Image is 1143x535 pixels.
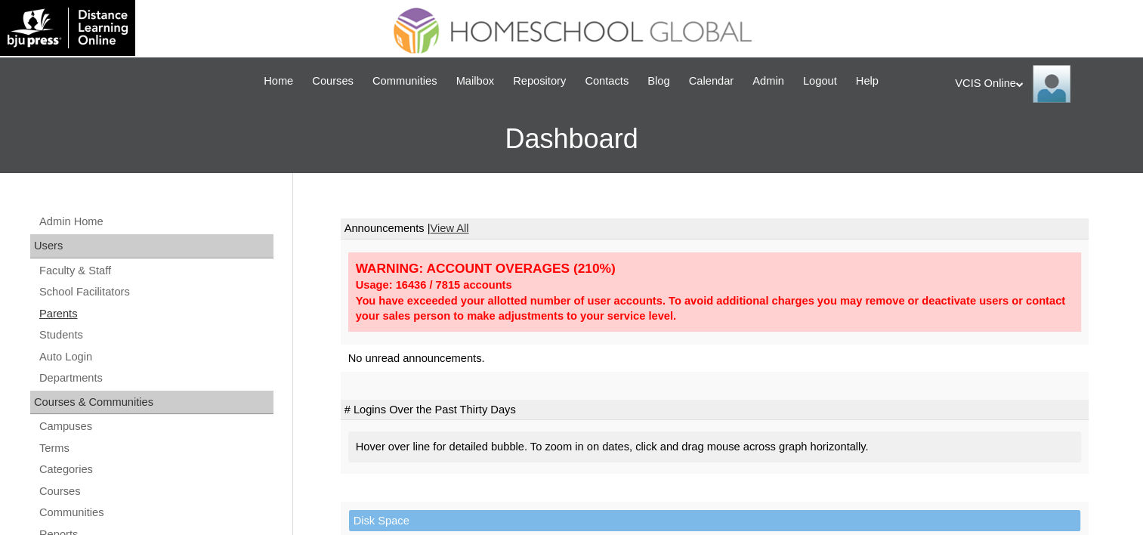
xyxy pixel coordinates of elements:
[795,73,845,90] a: Logout
[955,65,1128,103] div: VCIS Online
[745,73,792,90] a: Admin
[38,283,273,302] a: School Facilitators
[38,326,273,345] a: Students
[38,417,273,436] a: Campuses
[341,345,1089,373] td: No unread announcements.
[341,400,1089,421] td: # Logins Over the Past Thirty Days
[1033,65,1070,103] img: VCIS Online Admin
[356,293,1073,324] div: You have exceeded your allotted number of user accounts. To avoid additional charges you may remo...
[640,73,677,90] a: Blog
[256,73,301,90] a: Home
[365,73,445,90] a: Communities
[30,391,273,415] div: Courses & Communities
[38,439,273,458] a: Terms
[803,73,837,90] span: Logout
[264,73,293,90] span: Home
[577,73,636,90] a: Contacts
[848,73,886,90] a: Help
[38,261,273,280] a: Faculty & Staff
[372,73,437,90] span: Communities
[513,73,566,90] span: Repository
[8,8,128,48] img: logo-white.png
[356,260,1073,277] div: WARNING: ACCOUNT OVERAGES (210%)
[647,73,669,90] span: Blog
[456,73,495,90] span: Mailbox
[38,503,273,522] a: Communities
[856,73,879,90] span: Help
[430,222,468,234] a: View All
[681,73,741,90] a: Calendar
[38,482,273,501] a: Courses
[38,460,273,479] a: Categories
[38,212,273,231] a: Admin Home
[8,105,1135,173] h3: Dashboard
[752,73,784,90] span: Admin
[689,73,734,90] span: Calendar
[312,73,354,90] span: Courses
[449,73,502,90] a: Mailbox
[341,218,1089,240] td: Announcements |
[30,234,273,258] div: Users
[38,369,273,388] a: Departments
[348,431,1081,462] div: Hover over line for detailed bubble. To zoom in on dates, click and drag mouse across graph horiz...
[38,305,273,323] a: Parents
[304,73,361,90] a: Courses
[349,510,1080,532] td: Disk Space
[585,73,629,90] span: Contacts
[38,348,273,366] a: Auto Login
[505,73,573,90] a: Repository
[356,279,512,291] strong: Usage: 16436 / 7815 accounts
